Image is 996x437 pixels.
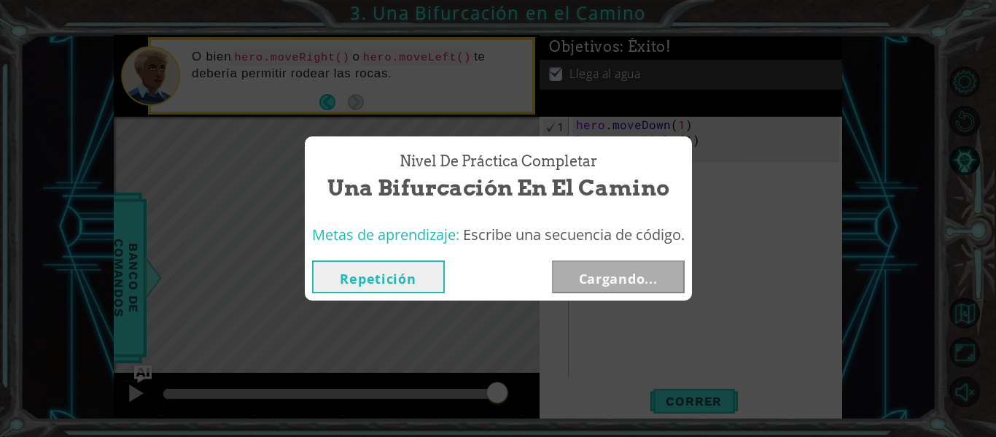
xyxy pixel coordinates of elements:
span: Una Bifurcación en el Camino [327,172,669,204]
span: Metas de aprendizaje: [312,225,459,244]
button: Repetición [312,260,445,293]
span: Escribe una secuencia de código. [463,225,685,244]
span: Nivel de Práctica Completar [400,151,597,172]
button: Cargando... [552,260,685,293]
